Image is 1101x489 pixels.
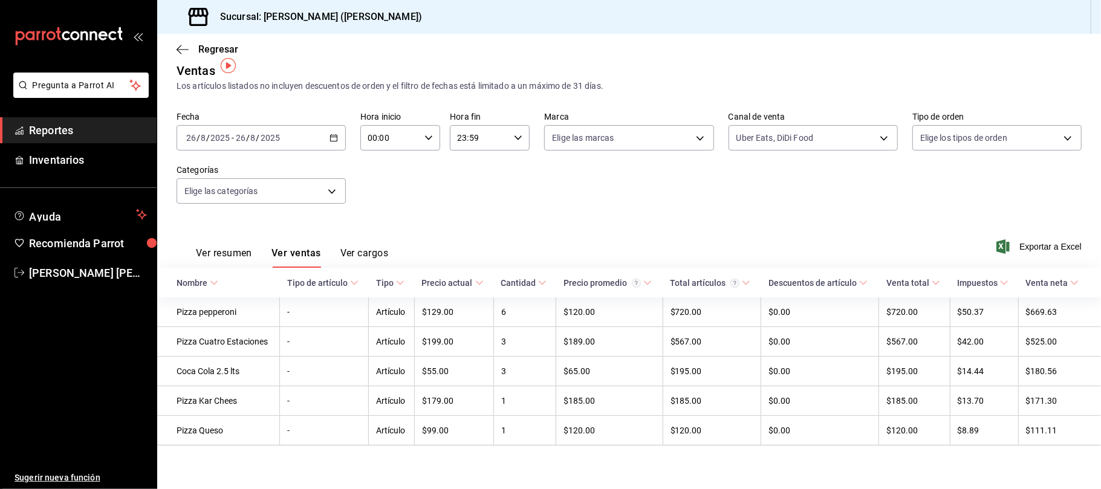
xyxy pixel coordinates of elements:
[29,152,147,168] span: Inventarios
[369,357,415,386] td: Artículo
[1018,297,1101,327] td: $669.63
[200,133,206,143] input: --
[663,386,761,416] td: $185.00
[1018,386,1101,416] td: $171.30
[501,278,536,288] div: Cantidad
[563,278,652,288] span: Precio promedio
[1025,278,1079,288] span: Venta neta
[1025,278,1068,288] div: Venta neta
[544,113,713,121] label: Marca
[232,133,234,143] span: -
[15,471,147,484] span: Sugerir nueva función
[206,133,210,143] span: /
[376,278,404,288] span: Tipo
[493,386,556,416] td: 1
[493,297,556,327] td: 6
[879,386,950,416] td: $185.00
[950,416,1018,445] td: $8.89
[879,327,950,357] td: $567.00
[670,278,750,288] span: Total artículos
[663,327,761,357] td: $567.00
[999,239,1082,254] button: Exportar a Excel
[221,58,236,73] button: Tooltip marker
[912,113,1082,121] label: Tipo de orden
[450,113,530,121] label: Hora fin
[340,247,389,268] button: Ver cargos
[886,278,940,288] span: Venta total
[256,133,260,143] span: /
[920,132,1007,144] span: Elige los tipos de orden
[1018,357,1101,386] td: $180.56
[246,133,250,143] span: /
[761,357,879,386] td: $0.00
[768,278,868,288] span: Descuentos de artículo
[369,416,415,445] td: Artículo
[493,357,556,386] td: 3
[13,73,149,98] button: Pregunta a Parrot AI
[177,80,1082,92] div: Los artículos listados no incluyen descuentos de orden y el filtro de fechas está limitado a un m...
[271,247,321,268] button: Ver ventas
[280,357,369,386] td: -
[556,327,663,357] td: $189.00
[157,297,280,327] td: Pizza pepperoni
[415,416,494,445] td: $99.00
[8,88,149,100] a: Pregunta a Parrot AI
[157,327,280,357] td: Pizza Cuatro Estaciones
[663,357,761,386] td: $195.00
[157,386,280,416] td: Pizza Kar Chees
[260,133,281,143] input: ----
[493,327,556,357] td: 3
[280,327,369,357] td: -
[563,278,641,288] div: Precio promedio
[376,278,394,288] div: Tipo
[957,278,998,288] div: Impuestos
[415,327,494,357] td: $199.00
[663,416,761,445] td: $120.00
[280,386,369,416] td: -
[177,44,238,55] button: Regresar
[133,31,143,41] button: open_drawer_menu
[177,278,207,288] div: Nombre
[950,297,1018,327] td: $50.37
[177,62,215,80] div: Ventas
[280,297,369,327] td: -
[957,278,1008,288] span: Impuestos
[950,357,1018,386] td: $14.44
[761,297,879,327] td: $0.00
[768,278,857,288] div: Descuentos de artículo
[1018,416,1101,445] td: $111.11
[184,185,258,197] span: Elige las categorías
[670,278,739,288] div: Total artículos
[729,113,898,121] label: Canal de venta
[879,357,950,386] td: $195.00
[556,357,663,386] td: $65.00
[1018,327,1101,357] td: $525.00
[196,133,200,143] span: /
[280,416,369,445] td: -
[360,113,440,121] label: Hora inicio
[198,44,238,55] span: Regresar
[177,113,346,121] label: Fecha
[950,386,1018,416] td: $13.70
[369,297,415,327] td: Artículo
[415,357,494,386] td: $55.00
[761,416,879,445] td: $0.00
[415,297,494,327] td: $129.00
[761,386,879,416] td: $0.00
[196,247,252,268] button: Ver resumen
[663,297,761,327] td: $720.00
[29,122,147,138] span: Reportes
[210,10,422,24] h3: Sucursal: [PERSON_NAME] ([PERSON_NAME])
[29,235,147,251] span: Recomienda Parrot
[501,278,547,288] span: Cantidad
[556,416,663,445] td: $120.00
[879,416,950,445] td: $120.00
[29,207,131,222] span: Ayuda
[250,133,256,143] input: --
[422,278,473,288] div: Precio actual
[950,327,1018,357] td: $42.00
[422,278,484,288] span: Precio actual
[287,278,359,288] span: Tipo de artículo
[287,278,348,288] div: Tipo de artículo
